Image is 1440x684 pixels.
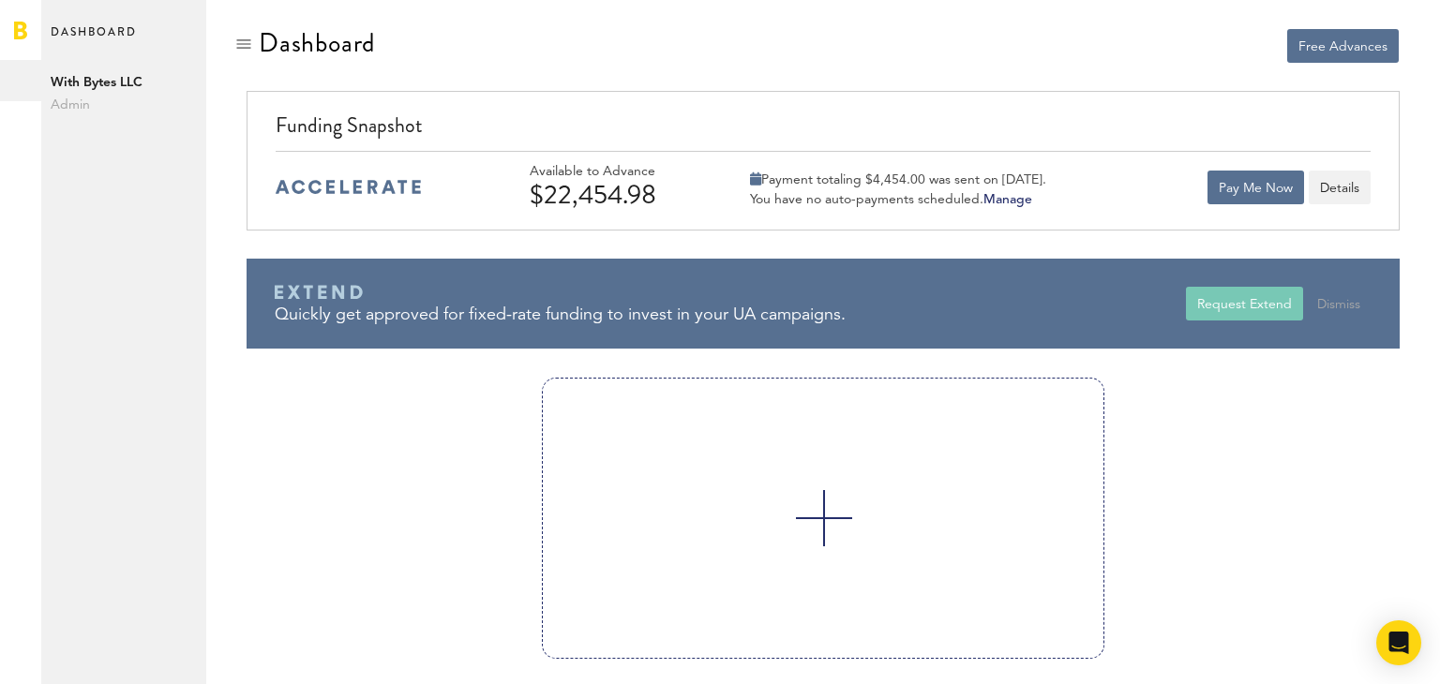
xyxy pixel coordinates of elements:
div: Funding Snapshot [276,111,1372,151]
div: Payment totaling $4,454.00 was sent on [DATE]. [750,171,1046,188]
span: With Bytes LLC [51,71,197,94]
div: Open Intercom Messenger [1376,620,1421,665]
a: Manage [983,193,1032,206]
button: Dismiss [1306,287,1372,320]
button: Free Advances [1287,29,1399,63]
div: You have no auto-payments scheduled. [750,191,1046,208]
span: Admin [51,94,197,116]
img: Braavo Extend [275,285,363,300]
button: Request Extend [1186,287,1303,320]
img: accelerate-medium-blue-logo.svg [276,180,421,194]
span: Dashboard [51,21,137,60]
div: Available to Advance [530,164,708,180]
button: Details [1309,171,1371,204]
div: Dashboard [259,28,375,58]
button: Pay Me Now [1207,171,1304,204]
div: $22,454.98 [530,180,708,210]
div: Quickly get approved for fixed-rate funding to invest in your UA campaigns. [275,304,1187,327]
